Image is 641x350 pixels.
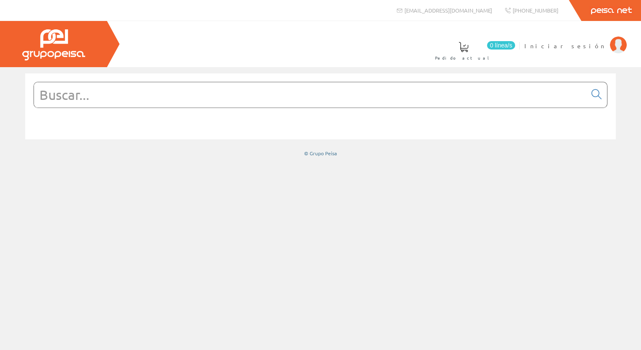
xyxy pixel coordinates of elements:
[25,150,616,157] div: © Grupo Peisa
[487,41,515,50] span: 0 línea/s
[524,35,627,43] a: Iniciar sesión
[524,42,606,50] span: Iniciar sesión
[22,29,85,60] img: Grupo Peisa
[34,82,586,107] input: Buscar...
[404,7,492,14] span: [EMAIL_ADDRESS][DOMAIN_NAME]
[513,7,558,14] span: [PHONE_NUMBER]
[435,54,492,62] span: Pedido actual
